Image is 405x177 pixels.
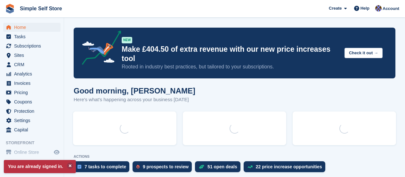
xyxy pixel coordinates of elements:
[199,164,204,169] img: deal-1b604bf984904fb50ccaf53a9ad4b4a5d6e5aea283cecdc64d6e3604feb123c2.svg
[3,148,61,157] a: menu
[256,164,322,169] div: 22 price increase opportunities
[14,51,53,60] span: Sites
[3,60,61,69] a: menu
[3,23,61,32] a: menu
[375,5,382,12] img: Sharon Hughes
[122,37,132,43] div: NEW
[122,45,339,63] p: Make £404.50 of extra revenue with our new price increases tool
[383,5,399,12] span: Account
[122,63,339,70] p: Rooted in industry best practices, but tailored to your subscriptions.
[3,125,61,134] a: menu
[247,165,253,168] img: price_increase_opportunities-93ffe204e8149a01c8c9dc8f82e8f89637d9d84a8eef4429ea346261dce0b2c0.svg
[14,125,53,134] span: Capital
[244,161,328,175] a: 22 price increase opportunities
[74,86,195,95] h1: Good morning, [PERSON_NAME]
[74,161,133,175] a: 7 tasks to complete
[77,165,81,169] img: task-75834270c22a3079a89374b754ae025e5fb1db73e45f91037f5363f120a921f8.svg
[74,96,195,103] p: Here's what's happening across your business [DATE]
[14,116,53,125] span: Settings
[14,32,53,41] span: Tasks
[195,161,244,175] a: 51 open deals
[136,165,140,169] img: prospect-51fa495bee0391a8d652442698ab0144808aea92771e9ea1ae160a38d050c398.svg
[4,160,76,173] p: You are already signed in.
[329,5,342,12] span: Create
[53,148,61,156] a: Preview store
[14,69,53,78] span: Analytics
[14,60,53,69] span: CRM
[3,41,61,50] a: menu
[344,48,383,58] button: Check it out →
[207,164,237,169] div: 51 open deals
[133,161,195,175] a: 9 prospects to review
[5,4,15,13] img: stora-icon-8386f47178a22dfd0bd8f6a31ec36ba5ce8667c1dd55bd0f319d3a0aa187defe.svg
[3,97,61,106] a: menu
[3,32,61,41] a: menu
[360,5,369,12] span: Help
[6,140,64,146] span: Storefront
[3,79,61,88] a: menu
[3,51,61,60] a: menu
[85,164,126,169] div: 7 tasks to complete
[14,79,53,88] span: Invoices
[74,155,395,159] p: ACTIONS
[77,31,121,67] img: price-adjustments-announcement-icon-8257ccfd72463d97f412b2fc003d46551f7dbcb40ab6d574587a9cd5c0d94...
[143,164,189,169] div: 9 prospects to review
[3,116,61,125] a: menu
[14,23,53,32] span: Home
[14,88,53,97] span: Pricing
[14,107,53,116] span: Protection
[3,107,61,116] a: menu
[14,97,53,106] span: Coupons
[3,69,61,78] a: menu
[17,3,65,14] a: Simple Self Store
[14,41,53,50] span: Subscriptions
[14,148,53,157] span: Online Store
[3,88,61,97] a: menu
